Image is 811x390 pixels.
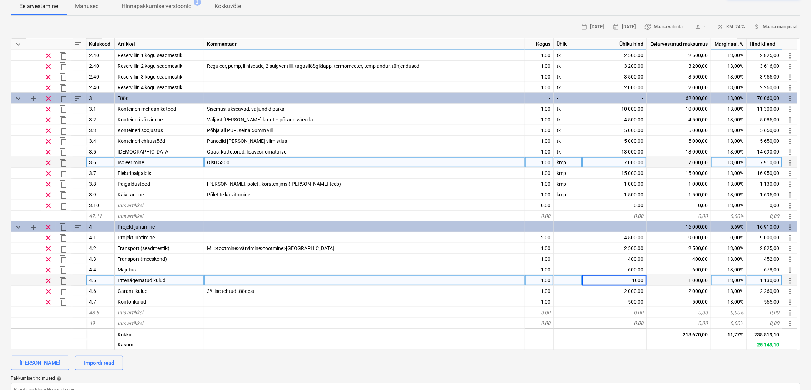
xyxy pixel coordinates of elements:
[751,21,800,32] button: Määra marginaal
[711,125,747,136] div: 13,00%
[747,221,782,232] div: 16 910,00
[711,275,747,286] div: 13,00%
[59,276,68,285] span: Dubleeri rida
[86,200,115,211] div: 3.10
[554,82,582,93] div: tk
[747,125,782,136] div: 5 650,00
[44,73,53,81] span: Eemalda rida
[747,189,782,200] div: 1 695,00
[647,39,711,49] div: Eelarvestatud maksumus
[207,63,419,69] span: Reguleer, pump, liiniseade, 2 sulgventiili, tagasilöögiklapp, termomeeter, temp andur, tühjendused
[59,191,68,199] span: Dubleeri rida
[747,232,782,243] div: 9 000,00
[644,23,683,31] span: Määra valuuta
[554,179,582,189] div: kmpl
[525,179,554,189] div: 1,00
[786,298,794,306] span: Rohkem toiminguid
[86,243,115,254] div: 4.2
[115,328,204,339] div: Kokku
[214,2,241,11] p: Kokkuvõte
[525,61,554,71] div: 1,00
[711,200,747,211] div: 13,00%
[647,328,711,339] div: 213 670,00
[525,275,554,286] div: 1,00
[44,244,53,253] span: Eemalda rida
[582,189,647,200] div: 1 500,00
[207,106,285,112] span: Sisemus, ukseavad, väljundid paika
[786,137,794,146] span: Rohkem toiminguid
[86,232,115,243] div: 4.1
[59,223,68,231] span: Dubleeri kategooriat
[647,104,711,114] div: 10 000,00
[582,264,647,275] div: 600,00
[647,189,711,200] div: 1 500,00
[647,114,711,125] div: 4 500,00
[747,179,782,189] div: 1 130,00
[525,200,554,211] div: 0,00
[59,234,68,242] span: Dubleeri rida
[44,51,53,60] span: Eemalda rida
[711,318,747,329] div: 0,00%
[207,117,313,122] span: Väljast ja seest krunt + põrand värvida
[118,52,182,58] span: Reserv liin 1 kogu seadmestik
[525,50,554,61] div: 1,00
[554,189,582,200] div: kmpl
[582,243,647,254] div: 2 500,00
[647,179,711,189] div: 1 000,00
[11,356,69,370] button: [PERSON_NAME]
[747,243,782,254] div: 2 825,00
[84,358,114,367] div: Impordi read
[44,94,53,103] span: Eemalda rida
[582,82,647,93] div: 2 000,00
[747,168,782,179] div: 16 950,00
[786,73,794,81] span: Rohkem toiminguid
[59,126,68,135] span: Dubleeri rida
[747,264,782,275] div: 678,00
[525,232,554,243] div: 2,00
[19,2,58,11] p: Eelarvestamine
[118,117,163,122] span: Konteineri värvimine
[747,104,782,114] div: 11 300,00
[786,201,794,210] span: Rohkem toiminguid
[554,71,582,82] div: tk
[118,95,129,101] span: Tööd
[14,94,23,103] span: Ahenda kategooria
[86,71,115,82] div: 2.40
[554,104,582,114] div: tk
[525,104,554,114] div: 1,00
[647,264,711,275] div: 600,00
[59,180,68,189] span: Dubleeri rida
[554,221,582,232] div: -
[44,255,53,264] span: Eemalda rida
[44,169,53,178] span: Eemalda rida
[747,61,782,71] div: 3 616,00
[525,254,554,264] div: 1,00
[59,298,68,306] span: Dubleeri rida
[74,40,83,49] span: Sorteeri read tabelis
[786,159,794,167] span: Rohkem toiminguid
[647,275,711,286] div: 1 000,00
[582,125,647,136] div: 5 000,00
[525,157,554,168] div: 1,00
[74,94,83,103] span: Sorteeri read kategooriasiseselt
[554,146,582,157] div: tk
[582,200,647,211] div: 0,00
[525,318,554,329] div: 0,00
[582,232,647,243] div: 4 500,00
[647,93,711,104] div: 62 000,00
[753,24,760,30] span: attach_money
[786,223,794,231] span: Rohkem toiminguid
[647,168,711,179] div: 15 000,00
[747,157,782,168] div: 7 910,00
[647,296,711,307] div: 500,00
[711,307,747,318] div: 0,00%
[747,50,782,61] div: 2 825,00
[86,264,115,275] div: 4.4
[786,319,794,328] span: Rohkem toiminguid
[582,211,647,221] div: 0,00
[582,50,647,61] div: 2 500,00
[554,114,582,125] div: tk
[786,234,794,242] span: Rohkem toiminguid
[59,51,68,60] span: Dubleeri rida
[44,234,53,242] span: Eemalda rida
